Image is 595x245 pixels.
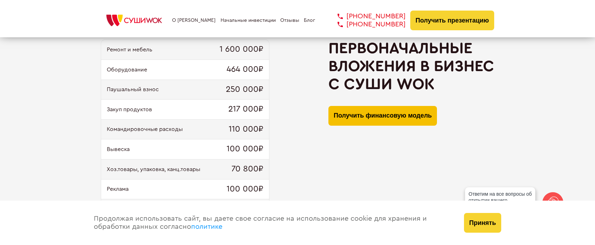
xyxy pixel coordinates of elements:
span: Паушальный взнос [107,86,159,93]
button: Получить финансовую модель [328,106,437,126]
span: Вывеска [107,146,130,152]
button: Получить презентацию [410,11,494,30]
a: Блог [304,18,315,23]
a: политике [191,223,222,230]
span: 100 000₽ [227,184,263,194]
a: [PHONE_NUMBER] [327,12,406,20]
span: 464 000₽ [227,65,263,75]
span: Закуп продуктов [107,106,152,113]
a: О [PERSON_NAME] [172,18,216,23]
a: [PHONE_NUMBER] [327,20,406,29]
span: 100 000₽ [227,144,263,154]
img: СУШИWOK [101,13,168,28]
span: Реклама [107,186,129,192]
span: 217 000₽ [228,105,263,114]
span: Хоз.товары, упаковка, канц.товары [107,166,200,172]
a: Начальные инвестиции [221,18,276,23]
span: 250 000₽ [226,85,263,95]
span: 70 800₽ [231,164,263,174]
span: 110 000₽ [229,125,263,134]
span: Ремонт и мебель [107,46,152,53]
div: Ответим на все вопросы об открытии вашего [PERSON_NAME]! [465,187,535,213]
a: Отзывы [280,18,299,23]
div: Продолжая использовать сайт, вы даете свое согласие на использование cookie для хранения и обрабо... [87,201,457,245]
button: Принять [464,213,501,233]
span: Оборудование [107,67,147,73]
span: 1 600 000₽ [220,45,263,55]
span: Командировочные расходы [107,126,183,132]
h2: Первоначальные вложения в бизнес с Суши Wok [328,39,494,93]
